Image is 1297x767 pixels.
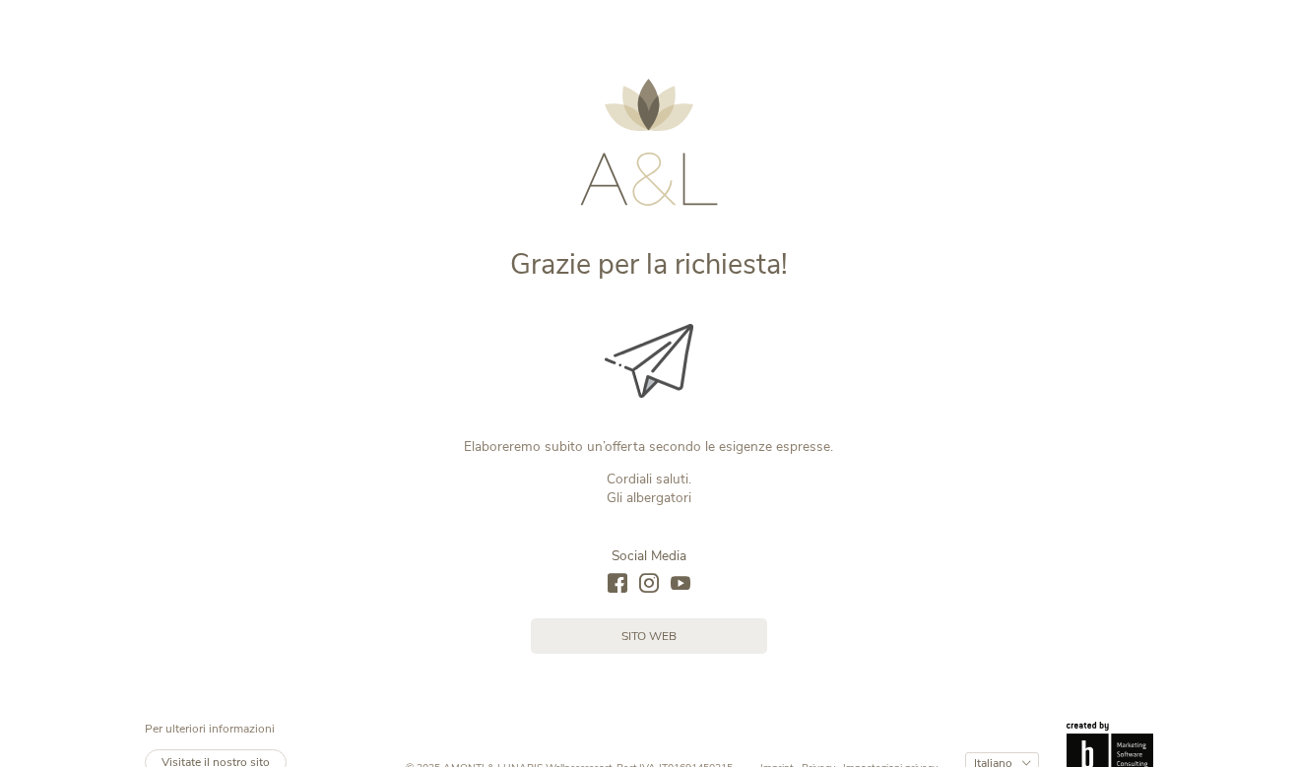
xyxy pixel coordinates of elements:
[621,628,677,645] span: sito web
[608,573,627,595] a: facebook
[145,721,275,736] span: Per ulteriori informazioni
[510,245,788,284] span: Grazie per la richiesta!
[605,324,693,398] img: Grazie per la richiesta!
[671,573,690,595] a: youtube
[580,79,718,206] img: AMONTI & LUNARIS Wellnessresort
[320,470,978,507] p: Cordiali saluti. Gli albergatori
[612,546,686,565] span: Social Media
[531,618,767,654] a: sito web
[320,437,978,456] p: Elaboreremo subito un’offerta secondo le esigenze espresse.
[639,573,659,595] a: instagram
